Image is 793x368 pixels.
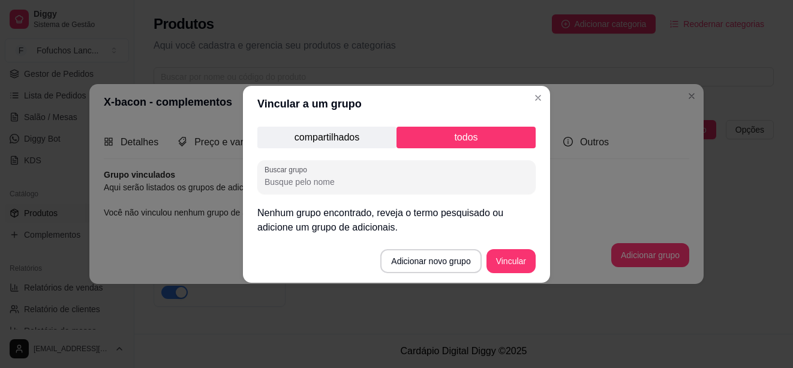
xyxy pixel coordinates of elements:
[528,88,548,107] button: Close
[257,127,396,148] p: compartilhados
[265,176,528,188] input: Buscar grupo
[265,164,311,175] label: Buscar grupo
[257,206,536,235] p: Nenhum grupo encontrado, reveja o termo pesquisado ou adicione um grupo de adicionais.
[243,86,550,122] header: Vincular a um grupo
[396,127,536,148] p: todos
[380,249,481,273] button: Adicionar novo grupo
[486,249,536,273] button: Vincular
